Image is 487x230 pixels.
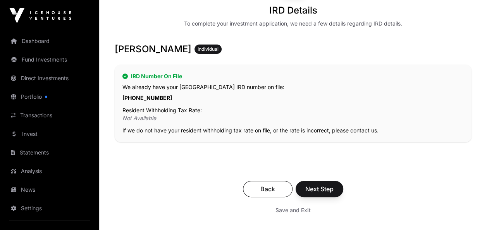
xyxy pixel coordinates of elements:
[9,8,71,23] img: Icehouse Ventures Logo
[448,193,487,230] iframe: Chat Widget
[269,4,317,17] h1: IRD Details
[6,200,93,217] a: Settings
[253,184,283,194] span: Back
[305,184,334,194] span: Next Step
[6,51,93,68] a: Fund Investments
[122,127,464,134] p: If we do not have your resident withholding tax rate on file, or the rate is incorrect, please co...
[122,83,464,91] p: We already have your [GEOGRAPHIC_DATA] IRD number on file:
[198,46,219,52] span: Individual
[6,33,93,50] a: Dashboard
[184,20,402,27] div: To complete your investment application, we need a few details regarding IRD details.
[6,163,93,180] a: Analysis
[296,181,343,197] button: Next Step
[6,125,93,142] a: Invest
[122,72,464,80] h2: IRD Number On File
[122,106,464,114] p: Resident Withholding Tax Rate:
[275,206,311,214] span: Save and Exit
[6,70,93,87] a: Direct Investments
[6,107,93,124] a: Transactions
[115,43,472,55] h3: [PERSON_NAME]
[6,88,93,105] a: Portfolio
[266,203,320,217] button: Save and Exit
[243,181,293,197] button: Back
[122,114,464,122] p: Not Available
[122,94,464,102] p: [PHONE_NUMBER]
[6,181,93,198] a: News
[6,144,93,161] a: Statements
